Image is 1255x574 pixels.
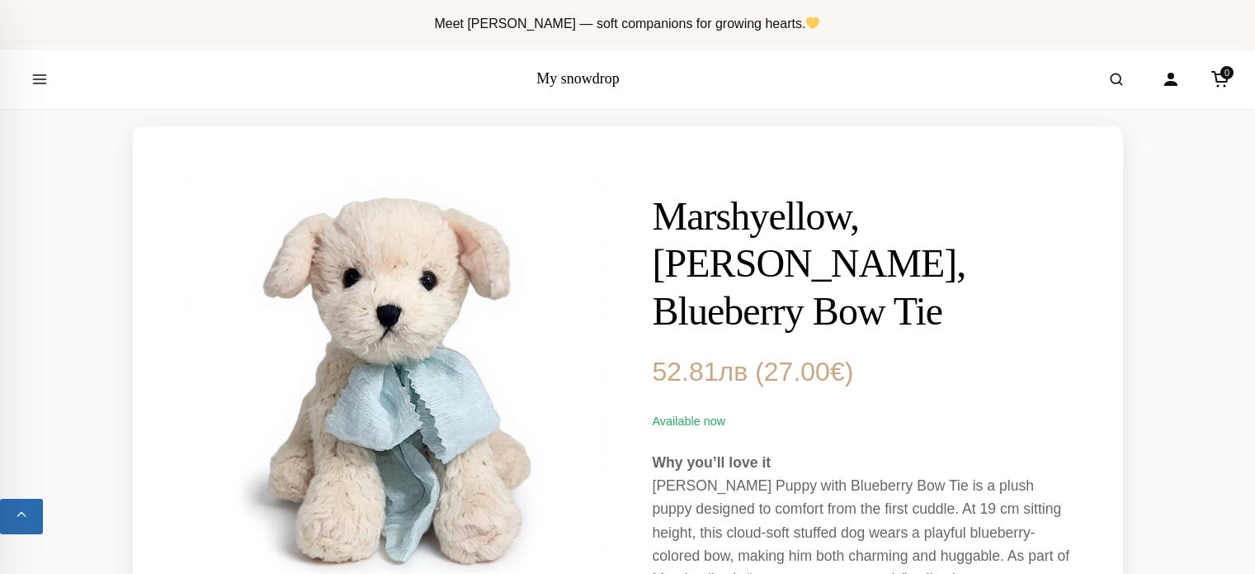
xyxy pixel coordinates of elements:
a: Cart [1202,61,1238,97]
span: Available now [653,415,726,428]
a: My snowdrop [536,70,620,87]
h1: Marshyellow, [PERSON_NAME], Blueberry Bow Tie [653,192,1073,335]
span: € [830,357,845,387]
span: 27.00 [764,357,845,387]
span: ( ) [755,357,853,387]
button: Open menu [17,56,63,102]
div: Announcement [13,7,1242,42]
span: 0 [1220,66,1234,79]
span: 52.81 [653,357,748,387]
img: 💛 [806,17,819,30]
span: лв [719,357,748,387]
button: Open search [1093,56,1139,102]
span: Meet [PERSON_NAME] — soft companions for growing hearts. [434,17,820,31]
strong: Why you’ll love it [653,454,771,471]
a: Account [1153,61,1189,97]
